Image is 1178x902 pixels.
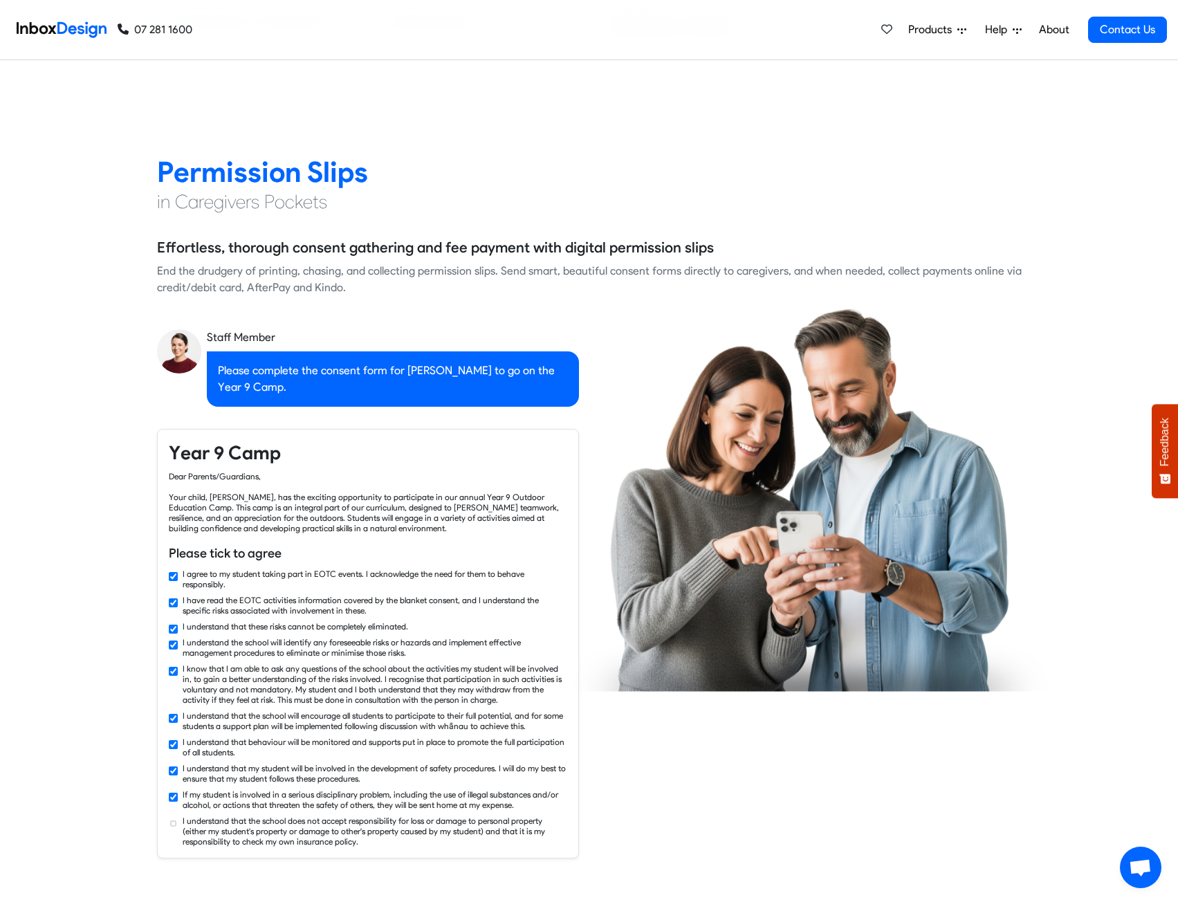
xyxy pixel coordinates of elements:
[183,763,567,784] label: I understand that my student will be involved in the development of safety procedures. I will do ...
[573,308,1047,691] img: parents_using_phone.png
[157,263,1022,296] div: End the drudgery of printing, chasing, and collecting permission slips. Send smart, beautiful con...
[183,569,567,589] label: I agree to my student taking part in EOTC events. I acknowledge the need for them to behave respo...
[169,544,567,562] h6: Please tick to agree
[183,663,567,705] label: I know that I am able to ask any questions of the school about the activities my student will be ...
[903,16,972,44] a: Products
[207,351,579,407] div: Please complete the consent form for [PERSON_NAME] to go on the Year 9 Camp.
[908,21,957,38] span: Products
[1088,17,1167,43] a: Contact Us
[183,737,567,757] label: I understand that behaviour will be monitored and supports put in place to promote the full parti...
[183,816,567,847] label: I understand that the school does not accept responsibility for loss or damage to personal proper...
[183,710,567,731] label: I understand that the school will encourage all students to participate to their full potential, ...
[157,329,201,374] img: staff_avatar.png
[979,16,1027,44] a: Help
[1159,418,1171,466] span: Feedback
[157,237,714,258] h5: Effortless, thorough consent gathering and fee payment with digital permission slips
[183,789,567,810] label: If my student is involved in a serious disciplinary problem, including the use of illegal substan...
[157,154,1022,190] h2: Permission Slips
[183,637,567,658] label: I understand the school will identify any foreseeable risks or hazards and implement effective ma...
[1152,404,1178,498] button: Feedback - Show survey
[183,595,567,616] label: I have read the EOTC activities information covered by the blanket consent, and I understand the ...
[183,621,408,632] label: I understand that these risks cannot be completely eliminated.
[1035,16,1073,44] a: About
[169,471,567,533] div: Dear Parents/Guardians, Your child, [PERSON_NAME], has the exciting opportunity to participate in...
[985,21,1013,38] span: Help
[207,329,579,346] div: Staff Member
[169,441,567,466] h4: Year 9 Camp
[1120,847,1161,888] div: Open chat
[157,190,1022,214] h4: in Caregivers Pockets
[118,21,192,38] a: 07 281 1600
